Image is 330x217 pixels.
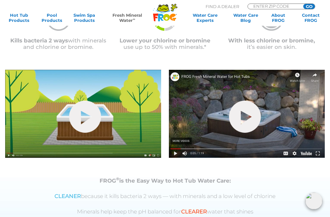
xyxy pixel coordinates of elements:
strong: FROG is the Easy Way to Hot Tub Water Care: [100,177,231,184]
a: ContactFROG [298,13,324,23]
p: it’s easier on skin. [218,37,325,50]
span: Lower your chlorine or bromine [120,37,210,44]
img: openIcon [306,193,322,209]
p: because it kills bacteria 2 ways — with minerals and a low level of chlorine [12,193,318,199]
a: Water CareExperts [185,13,226,23]
p: Minerals help keep the pH balanced for water that shines [12,208,318,215]
sup: ® [116,176,119,181]
span: With less chlorine or bromine, [228,37,315,44]
a: Water CareBlog [233,13,258,23]
p: Find A Dealer [206,4,239,9]
p: use up to 50% with minerals.* [112,37,218,50]
a: Hot TubProducts [6,13,32,23]
span: CLEANER [54,193,81,199]
input: Zip Code Form [253,4,296,8]
span: Kills bacteria 2 ways [10,37,68,44]
sup: ∞ [133,17,135,21]
a: AboutFROG [266,13,291,23]
img: fmw-hot-tub-cover-2 [169,70,325,158]
img: fmw-hot-tub-cover-1 [5,70,161,158]
a: Fresh MineralWater∞ [104,13,150,23]
a: Swim SpaProducts [72,13,97,23]
span: CLEARER [181,208,207,215]
p: with minerals and chlorine or bromine. [5,37,112,50]
input: GO [303,4,315,9]
a: PoolProducts [39,13,64,23]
